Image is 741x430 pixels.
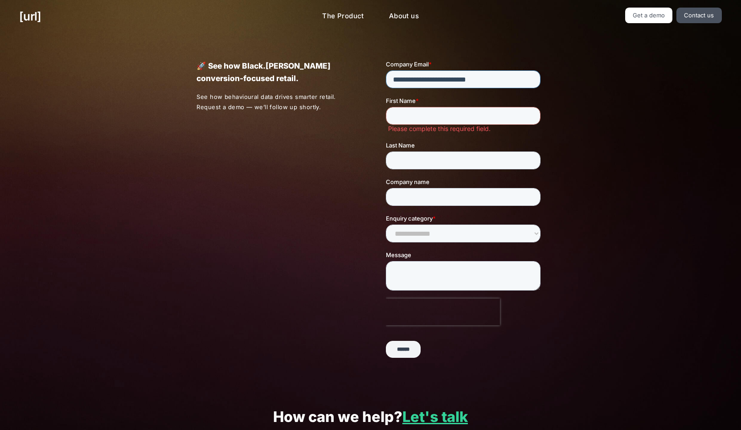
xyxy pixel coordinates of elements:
[402,408,468,426] a: Let's talk
[197,60,355,85] p: 🚀 See how Black.[PERSON_NAME] conversion-focused retail.
[676,8,722,23] a: Contact us
[315,8,371,25] a: The Product
[382,8,426,25] a: About us
[625,8,673,23] a: Get a demo
[386,60,544,366] iframe: Form 1
[19,409,721,426] p: How can we help?
[19,8,41,25] a: [URL]
[197,92,355,112] p: See how behavioural data drives smarter retail. Request a demo — we’ll follow up shortly.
